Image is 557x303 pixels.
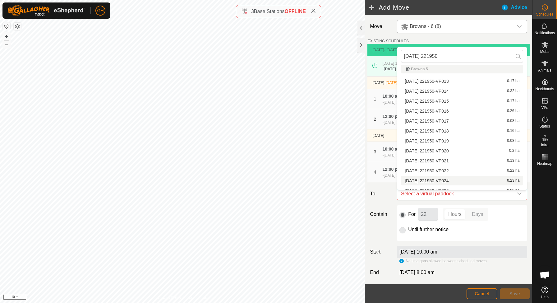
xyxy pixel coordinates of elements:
span: [DATE] [372,48,384,52]
span: 10:00 am [382,147,401,151]
button: Cancel [467,288,497,299]
span: [DATE] 12:00 pm [384,153,412,157]
span: 12:00 pm [382,114,401,119]
span: Cancel [475,291,489,296]
label: [DATE] 10:00 am [399,249,437,254]
span: 4 [374,170,376,175]
span: Mobs [540,50,549,54]
span: 0.23 ha [507,179,519,183]
span: - [DATE] [384,48,398,52]
span: OFFLINE [285,9,306,14]
li: 2025-09-24 221950-VP020 [401,146,523,156]
div: - [382,66,413,72]
li: 2025-09-24 221950-VP013 [401,77,523,86]
span: [DATE] 12:00 pm [384,100,412,105]
span: [DATE] 221950-VP014 [405,89,449,93]
li: 2025-09-24 221950-VP021 [401,156,523,165]
h2: Add Move [369,4,501,11]
li: 2025-09-24 221950-VP015 [401,96,523,106]
span: Animals [538,68,551,72]
span: 0.22 ha [507,169,519,173]
span: 0.08 ha [507,139,519,143]
label: Contain [367,211,394,218]
li: 2025-09-24 221950-VP017 [401,116,523,126]
div: Browns 5 [406,67,518,71]
span: Browns - 6 (8) [410,24,441,29]
span: [DATE] 221950-VP020 [405,149,449,153]
span: Save [509,291,520,296]
div: - [382,152,412,158]
span: [DATE] 221950-VP015 [405,99,449,103]
span: [DATE] 221950-VP018 [405,129,449,133]
span: 12:00 pm [382,167,401,172]
span: 0.26 ha [507,109,519,113]
label: Until further notice [408,227,449,232]
label: Move [367,20,394,33]
span: Select a virtual paddock [398,188,513,200]
span: [DATE] 221950-VP022 [405,169,449,173]
span: [DATE] [372,81,384,85]
button: Reset Map [3,22,10,30]
li: 2025-09-24 221950-VP016 [401,106,523,116]
span: VPs [541,106,548,110]
span: [DATE] 221950-VP024 [405,179,449,183]
span: Browns - 6 [398,20,513,33]
span: 0.17 ha [507,79,519,83]
span: [DATE] 10:00 am [384,67,413,71]
span: [DATE] 12:00 pm [382,61,411,66]
span: Schedules [536,12,553,16]
label: Start [367,248,394,256]
span: 2 [374,117,376,122]
span: 3 [374,149,376,154]
a: Privacy Policy [158,295,181,301]
span: 1 [374,96,376,101]
span: Help [541,295,549,299]
span: Status [539,124,550,128]
span: - [384,81,397,85]
span: GH [97,7,104,14]
div: - [382,100,412,105]
span: Infra [541,143,548,147]
button: + [3,33,10,40]
span: [DATE] 221950-VP019 [405,139,449,143]
li: 2025-09-24 221950-VP014 [401,86,523,96]
span: Base Stations [254,9,285,14]
li: 2025-09-24 221950-VP018 [401,126,523,136]
span: 0.16 ha [507,129,519,133]
label: End [367,269,394,276]
span: 0.13 ha [507,159,519,163]
li: 2025-09-24 221950-VP019 [401,136,523,146]
span: 0.32 ha [507,89,519,93]
span: Notifications [535,31,555,35]
a: Contact Us [189,295,207,301]
div: - [382,120,412,125]
span: 0.08 ha [507,119,519,123]
span: 10:00 am [382,94,401,99]
span: [DATE] [372,133,384,138]
span: [DATE] 221950-VP017 [405,119,449,123]
label: EXISTING SCHEDULES [367,38,409,44]
img: Gallagher Logo [7,5,85,16]
span: 3 [251,9,254,14]
span: [DATE] 221950-VP013 [405,79,449,83]
div: Open chat [536,266,554,284]
label: For [408,212,416,217]
div: - [382,173,412,178]
button: – [3,41,10,48]
div: dropdown trigger [513,188,526,200]
span: [DATE] 221950-VP025 [405,189,449,193]
li: 2025-09-24 221950-VP024 [401,176,523,185]
li: 2025-09-24 221950-VP025 [401,186,523,195]
span: [DATE] 221950-VP016 [405,109,449,113]
button: Map Layers [14,23,21,30]
ul: Option List [397,62,527,235]
label: To [367,187,394,200]
span: Neckbands [535,87,554,91]
span: [DATE] 10:00 am [384,120,412,125]
button: Save [500,288,530,299]
span: [DATE] 221950-VP021 [405,159,449,163]
a: Help [532,284,557,301]
span: [DATE] 10:00 am [384,173,412,178]
span: [DATE] 8:00 am [399,270,435,275]
span: 0.2 ha [509,149,519,153]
